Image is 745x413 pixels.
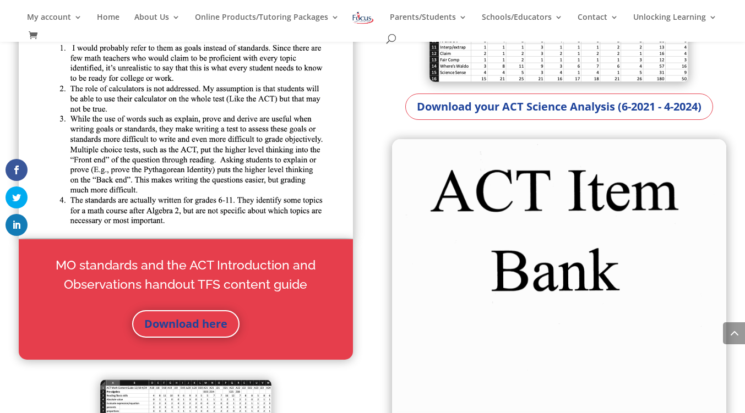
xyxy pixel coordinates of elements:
[134,13,180,32] a: About Us
[482,13,563,32] a: Schools/Educators
[132,310,240,338] a: Download here
[27,13,82,32] a: My account
[195,13,339,32] a: Online Products/Tutoring Packages
[405,93,713,120] a: Download your ACT Science Analysis (6-2021 - 4-2024)
[578,13,618,32] a: Contact
[633,13,717,32] a: Unlocking Learning
[390,13,467,32] a: Parents/Students
[351,10,374,26] img: Focus on Learning
[97,13,119,32] a: Home
[41,256,331,299] h2: MO standards and the ACT Introduction and Observations handout TFS content guide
